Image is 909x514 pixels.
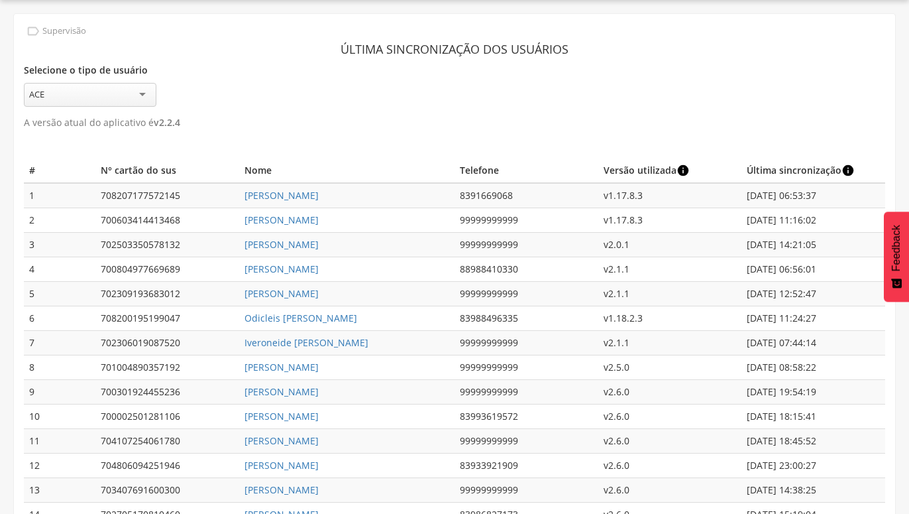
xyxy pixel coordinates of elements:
a: [PERSON_NAME] [244,238,319,251]
td: 704107254061780 [95,429,239,454]
td: 83988496335 [455,306,598,331]
td: 11 [24,429,95,454]
p: Supervisão [42,26,86,36]
td: 3 [24,233,95,257]
td: 9 [24,380,95,405]
td: v2.1.1 [598,282,742,306]
td: v2.5.0 [598,355,742,380]
td: 99999999999 [455,233,598,257]
td: [DATE] 23:00:27 [741,454,885,478]
td: 99999999999 [455,380,598,405]
td: 88988410330 [455,257,598,282]
div: ACE [29,88,44,100]
td: [DATE] 11:16:02 [741,208,885,233]
td: 99999999999 [455,478,598,503]
td: [DATE] 08:58:22 [741,355,885,380]
td: 702309193683012 [95,282,239,306]
td: 99999999999 [455,355,598,380]
td: [DATE] 06:53:37 [741,183,885,208]
td: 4 [24,257,95,282]
a: [PERSON_NAME] [244,214,319,226]
td: v2.6.0 [598,405,742,429]
td: 99999999999 [455,429,598,454]
td: v1.17.8.3 [598,183,742,208]
td: 8391669068 [455,183,598,208]
th: Informação da versão do aplicativo em que o ACS ou ACE realizou a sincronização pela última vez. [598,159,742,183]
td: v2.0.1 [598,233,742,257]
a: [PERSON_NAME] [244,459,319,472]
td: v2.6.0 [598,429,742,454]
td: 700804977669689 [95,257,239,282]
i: info [676,164,690,177]
label: Selecione o tipo de usuário [24,61,148,80]
a: Odicleis [PERSON_NAME] [244,312,357,324]
td: 10 [24,405,95,429]
td: v1.17.8.3 [598,208,742,233]
a: [PERSON_NAME] [244,287,319,300]
td: 701004890357192 [95,355,239,380]
td: v2.6.0 [598,478,742,503]
span: Feedback [890,225,902,271]
td: 8 [24,355,95,380]
td: [DATE] 14:21:05 [741,233,885,257]
td: [DATE] 14:38:25 [741,478,885,503]
span: 2.2.4 [159,116,180,129]
td: 708200195199047 [95,306,239,331]
th: N° cartão do sus [95,159,239,183]
td: 99999999999 [455,331,598,355]
p: A versão atual do aplicativo é [24,113,885,132]
td: 704806094251946 [95,454,239,478]
th: # [24,159,95,183]
a: [PERSON_NAME] [244,189,319,202]
td: [DATE] 18:45:52 [741,429,885,454]
td: 700002501281106 [95,405,239,429]
td: 700301924455236 [95,380,239,405]
td: 708207177572145 [95,183,239,208]
td: v2.1.1 [598,257,742,282]
td: 5 [24,282,95,306]
i:  [26,24,40,38]
td: [DATE] 18:15:41 [741,405,885,429]
a: [PERSON_NAME] [244,263,319,275]
td: 702306019087520 [95,331,239,355]
th: Informação da data em que o ACS ou ACE realizou a sincronização pela última vez. [741,159,885,183]
td: 7 [24,331,95,355]
td: 83933921909 [455,454,598,478]
a: [PERSON_NAME] [244,434,319,447]
i: info [841,164,855,177]
td: v2.1.1 [598,331,742,355]
td: [DATE] 11:24:27 [741,306,885,331]
td: v1.18.2.3 [598,306,742,331]
a: [PERSON_NAME] [244,410,319,422]
td: [DATE] 06:56:01 [741,257,885,282]
td: 99999999999 [455,282,598,306]
td: 700603414413468 [95,208,239,233]
td: 2 [24,208,95,233]
header: Última sincronização dos usuários [24,37,885,61]
div: Última sincronização [747,164,880,177]
button: Feedback - Mostrar pesquisa [884,212,909,302]
td: 99999999999 [455,208,598,233]
td: 702503350578132 [95,233,239,257]
div: Versão utilizada [604,164,737,177]
td: 83993619572 [455,405,598,429]
a: [PERSON_NAME] [244,385,319,398]
td: 1 [24,183,95,208]
a: Iveroneide [PERSON_NAME] [244,336,368,349]
a: [PERSON_NAME] [244,361,319,373]
td: [DATE] 07:44:14 [741,331,885,355]
th: Telefone [455,159,598,183]
td: v2.6.0 [598,454,742,478]
th: Nome [239,159,455,183]
td: [DATE] 19:54:19 [741,380,885,405]
td: 703407691600300 [95,478,239,503]
td: 13 [24,478,95,503]
td: [DATE] 12:52:47 [741,282,885,306]
strong: v [154,116,180,129]
td: 6 [24,306,95,331]
td: 12 [24,454,95,478]
td: v2.6.0 [598,380,742,405]
a: [PERSON_NAME] [244,483,319,496]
